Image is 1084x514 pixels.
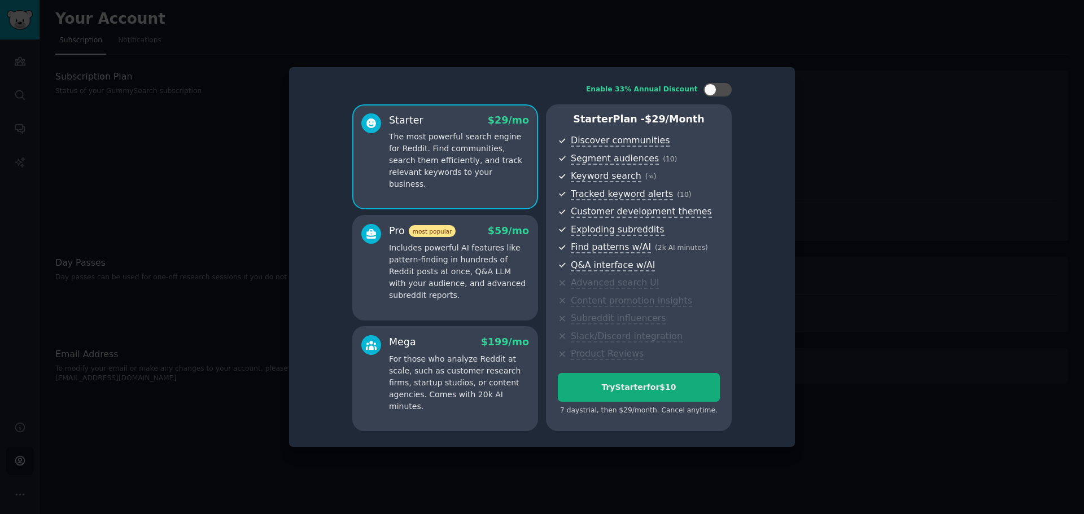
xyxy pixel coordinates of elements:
div: Enable 33% Annual Discount [586,85,698,95]
span: Customer development themes [571,206,712,218]
span: Exploding subreddits [571,224,664,236]
div: 7 days trial, then $ 29 /month . Cancel anytime. [558,406,720,416]
p: For those who analyze Reddit at scale, such as customer research firms, startup studios, or conte... [389,353,529,412]
p: The most powerful search engine for Reddit. Find communities, search them efficiently, and track ... [389,131,529,190]
span: ( ∞ ) [645,173,657,181]
div: Pro [389,224,456,238]
p: Includes powerful AI features like pattern-finding in hundreds of Reddit posts at once, Q&A LLM w... [389,242,529,301]
p: Starter Plan - [558,112,720,126]
span: Find patterns w/AI [571,241,651,253]
span: Discover communities [571,135,670,147]
span: ( 10 ) [677,191,691,199]
span: most popular [409,225,456,237]
button: TryStarterfor$10 [558,373,720,402]
span: Product Reviews [571,348,644,360]
span: Keyword search [571,170,641,182]
span: Q&A interface w/AI [571,260,655,271]
span: ( 10 ) [663,155,677,163]
span: Slack/Discord integration [571,331,683,342]
span: Tracked keyword alerts [571,188,673,200]
span: Content promotion insights [571,295,692,307]
div: Starter [389,113,423,128]
span: Subreddit influencers [571,313,666,324]
span: $ 29 /month [645,113,705,125]
span: Segment audiences [571,153,659,165]
div: Mega [389,335,416,349]
span: ( 2k AI minutes ) [655,244,708,252]
span: $ 199 /mo [481,336,529,348]
span: Advanced search UI [571,277,659,289]
div: Try Starter for $10 [558,381,719,393]
span: $ 59 /mo [488,225,529,236]
span: $ 29 /mo [488,115,529,126]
